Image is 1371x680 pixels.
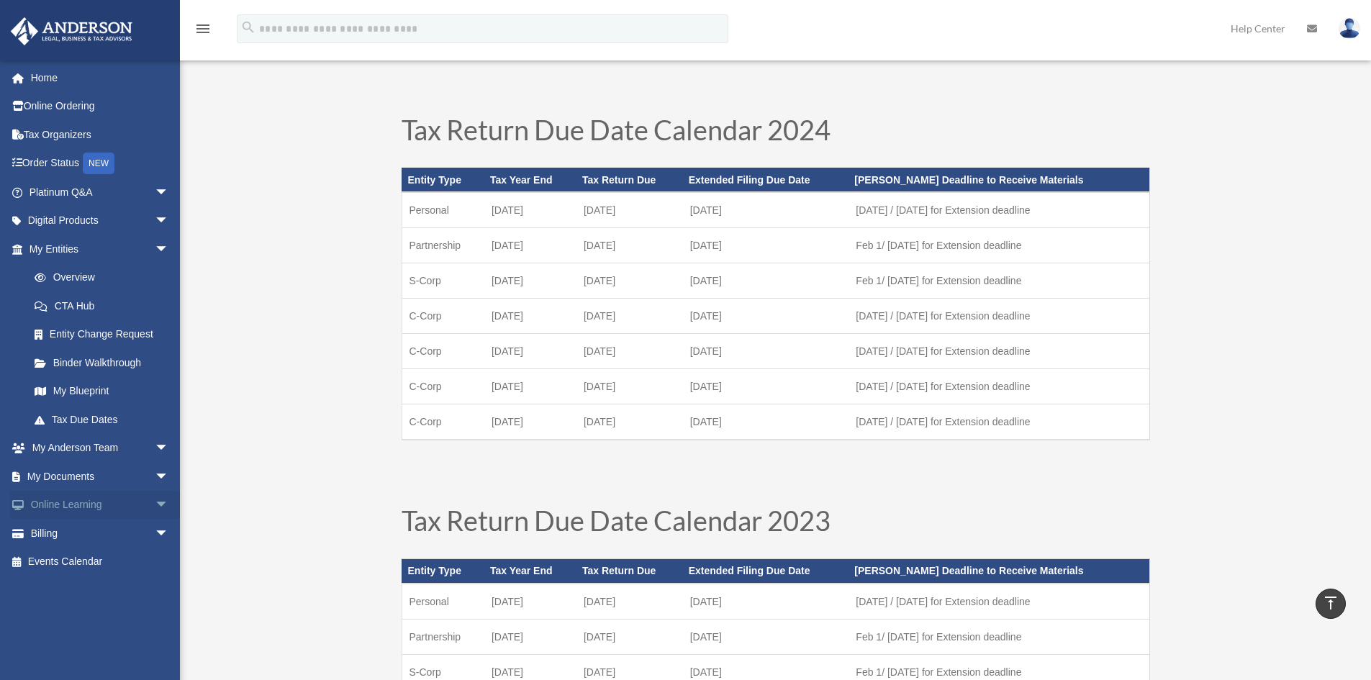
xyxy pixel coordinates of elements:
td: C-Corp [402,369,484,404]
th: Entity Type [402,559,484,584]
a: Billingarrow_drop_down [10,519,191,548]
td: [DATE] [484,369,576,404]
th: Tax Year End [484,559,576,584]
a: My Documentsarrow_drop_down [10,462,191,491]
td: [DATE] [484,192,576,228]
td: [DATE] [576,584,683,620]
th: Extended Filing Due Date [683,168,849,192]
td: [DATE] [576,299,683,334]
td: C-Corp [402,299,484,334]
a: Digital Productsarrow_drop_down [10,207,191,235]
td: [DATE] [683,620,849,655]
a: Tax Organizers [10,120,191,149]
th: Entity Type [402,168,484,192]
span: arrow_drop_down [155,207,184,236]
td: [DATE] [683,404,849,440]
td: Partnership [402,620,484,655]
td: [DATE] / [DATE] for Extension deadline [849,584,1149,620]
td: [DATE] [576,404,683,440]
div: NEW [83,153,114,174]
i: vertical_align_top [1322,594,1339,612]
td: [DATE] / [DATE] for Extension deadline [849,369,1149,404]
th: Tax Year End [484,168,576,192]
td: [DATE] [683,263,849,299]
a: Home [10,63,191,92]
a: Online Learningarrow_drop_down [10,491,191,520]
a: Overview [20,263,191,292]
td: [DATE] / [DATE] for Extension deadline [849,299,1149,334]
td: [DATE] [576,620,683,655]
img: Anderson Advisors Platinum Portal [6,17,137,45]
img: User Pic [1339,18,1360,39]
a: CTA Hub [20,291,191,320]
span: arrow_drop_down [155,178,184,207]
td: Feb 1/ [DATE] for Extension deadline [849,228,1149,263]
td: [DATE] / [DATE] for Extension deadline [849,334,1149,369]
td: [DATE] [683,369,849,404]
td: [DATE] [683,228,849,263]
span: arrow_drop_down [155,235,184,264]
td: [DATE] / [DATE] for Extension deadline [849,192,1149,228]
th: Tax Return Due [576,168,683,192]
td: [DATE] [484,620,576,655]
span: arrow_drop_down [155,462,184,491]
td: [DATE] [576,334,683,369]
a: Tax Due Dates [20,405,184,434]
a: Events Calendar [10,548,191,576]
td: [DATE] [576,228,683,263]
td: Personal [402,192,484,228]
a: My Entitiesarrow_drop_down [10,235,191,263]
td: Personal [402,584,484,620]
td: C-Corp [402,404,484,440]
td: [DATE] [484,228,576,263]
td: [DATE] [484,263,576,299]
span: arrow_drop_down [155,491,184,520]
a: vertical_align_top [1316,589,1346,619]
a: menu [194,25,212,37]
i: search [240,19,256,35]
th: Extended Filing Due Date [683,559,849,584]
td: [DATE] [576,263,683,299]
span: arrow_drop_down [155,434,184,463]
td: S-Corp [402,263,484,299]
td: [DATE] [484,404,576,440]
td: [DATE] [683,334,849,369]
a: My Blueprint [20,377,191,406]
h1: Tax Return Due Date Calendar 2024 [402,116,1150,150]
td: Feb 1/ [DATE] for Extension deadline [849,263,1149,299]
td: [DATE] [576,192,683,228]
h1: Tax Return Due Date Calendar 2023 [402,507,1150,541]
td: Feb 1/ [DATE] for Extension deadline [849,620,1149,655]
a: Binder Walkthrough [20,348,191,377]
td: [DATE] [683,192,849,228]
td: [DATE] [576,369,683,404]
a: Platinum Q&Aarrow_drop_down [10,178,191,207]
th: [PERSON_NAME] Deadline to Receive Materials [849,559,1149,584]
th: Tax Return Due [576,559,683,584]
td: [DATE] / [DATE] for Extension deadline [849,404,1149,440]
td: [DATE] [683,584,849,620]
span: arrow_drop_down [155,519,184,548]
td: [DATE] [484,334,576,369]
td: [DATE] [484,584,576,620]
a: My Anderson Teamarrow_drop_down [10,434,191,463]
td: Partnership [402,228,484,263]
i: menu [194,20,212,37]
td: C-Corp [402,334,484,369]
a: Online Ordering [10,92,191,121]
td: [DATE] [484,299,576,334]
td: [DATE] [683,299,849,334]
th: [PERSON_NAME] Deadline to Receive Materials [849,168,1149,192]
a: Entity Change Request [20,320,191,349]
a: Order StatusNEW [10,149,191,178]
